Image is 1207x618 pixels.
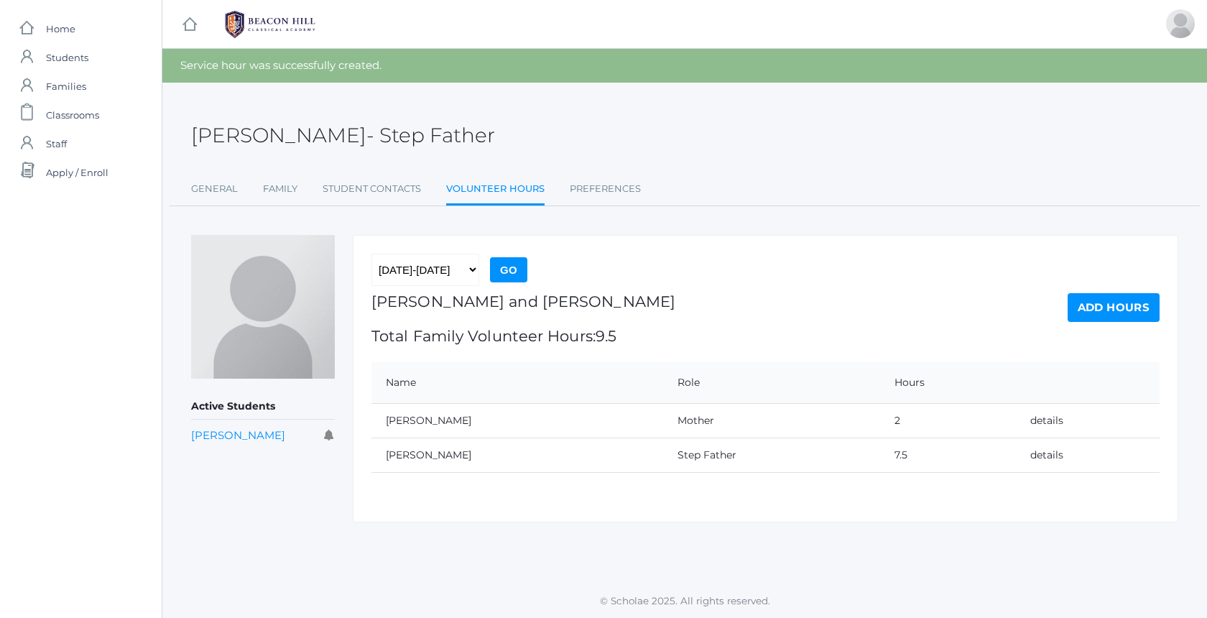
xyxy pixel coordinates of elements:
a: details [1030,414,1063,427]
a: Add Hours [1068,293,1160,322]
td: Mother [663,403,880,438]
span: Staff [46,129,67,158]
a: General [191,175,238,203]
a: [PERSON_NAME] [191,428,285,442]
div: Derrick Marzano [1166,9,1195,38]
span: - Step Father [366,123,495,147]
h1: [PERSON_NAME] and [PERSON_NAME] [371,293,675,310]
span: Classrooms [46,101,99,129]
a: details [1030,448,1063,461]
td: 2 [880,403,1016,438]
span: Students [46,43,88,72]
span: Families [46,72,86,101]
i: Receives communications for this student [324,430,335,441]
th: Role [663,362,880,404]
img: BHCALogos-05-308ed15e86a5a0abce9b8dd61676a3503ac9727e845dece92d48e8588c001991.png [216,6,324,42]
input: Go [490,257,527,282]
h2: [PERSON_NAME] [191,124,495,147]
a: Volunteer Hours [446,175,545,206]
h5: Active Students [191,395,335,419]
td: Step Father [663,438,880,472]
p: © Scholae 2025. All rights reserved. [162,594,1207,608]
span: 9.5 [596,327,616,345]
a: Family [263,175,297,203]
th: Hours [880,362,1016,404]
h1: Total Family Volunteer Hours: [371,328,675,344]
a: Preferences [570,175,641,203]
a: Student Contacts [323,175,421,203]
td: [PERSON_NAME] [371,438,663,472]
img: Derrick Marzano [191,235,335,379]
td: [PERSON_NAME] [371,403,663,438]
span: Home [46,14,75,43]
span: Apply / Enroll [46,158,108,187]
div: Service hour was successfully created. [162,49,1207,83]
td: 7.5 [880,438,1016,472]
th: Name [371,362,663,404]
